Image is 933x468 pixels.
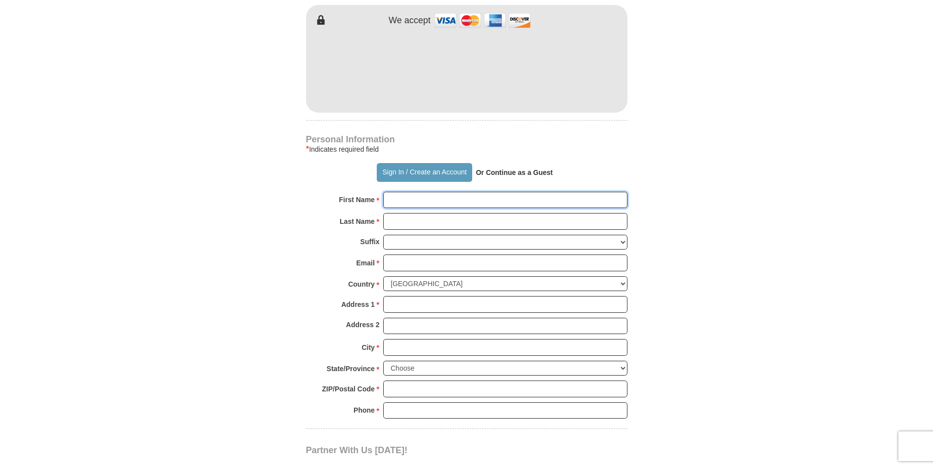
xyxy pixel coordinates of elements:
[341,298,375,311] strong: Address 1
[340,214,375,228] strong: Last Name
[389,15,431,26] h4: We accept
[306,135,627,143] h4: Personal Information
[433,10,532,31] img: credit cards accepted
[354,403,375,417] strong: Phone
[361,340,374,354] strong: City
[306,143,627,155] div: Indicates required field
[377,163,472,182] button: Sign In / Create an Account
[322,382,375,396] strong: ZIP/Postal Code
[327,362,375,376] strong: State/Province
[356,256,375,270] strong: Email
[306,445,408,455] span: Partner With Us [DATE]!
[346,318,380,332] strong: Address 2
[348,277,375,291] strong: Country
[360,235,380,249] strong: Suffix
[476,169,553,176] strong: Or Continue as a Guest
[339,193,375,207] strong: First Name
